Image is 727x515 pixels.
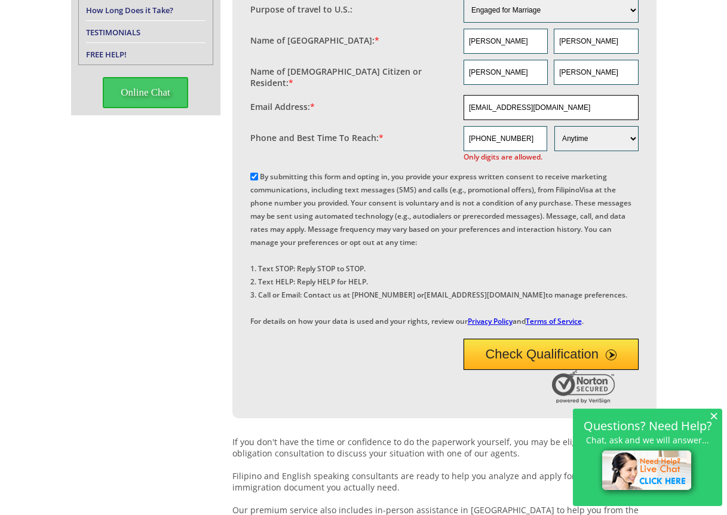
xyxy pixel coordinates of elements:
[250,66,452,88] label: Name of [DEMOGRAPHIC_DATA] Citizen or Resident:
[464,95,639,120] input: Email Address
[579,421,716,431] h2: Questions? Need Help?
[468,316,513,326] a: Privacy Policy
[250,101,315,112] label: Email Address:
[86,5,173,16] a: How Long Does it Take?
[86,27,140,38] a: TESTIMONIALS
[554,126,638,151] select: Phone and Best Reach Time are required.
[579,435,716,445] p: Chat, ask and we will answer...
[554,29,638,54] input: Last Name
[464,60,548,85] input: First Name
[250,173,258,180] input: By submitting this form and opting in, you provide your express written consent to receive market...
[464,126,547,151] input: Phone
[86,49,127,60] a: FREE HELP!
[464,151,639,163] span: Only digits are allowed.
[464,339,639,370] button: Check Qualification
[554,60,638,85] input: Last Name
[526,316,582,326] a: Terms of Service
[250,4,352,15] label: Purpose of travel to U.S.:
[250,171,631,326] label: By submitting this form and opting in, you provide your express written consent to receive market...
[250,132,384,143] label: Phone and Best Time To Reach:
[552,370,618,403] img: Norton Secured
[103,77,188,108] span: Online Chat
[710,410,718,421] span: ×
[250,35,379,46] label: Name of [GEOGRAPHIC_DATA]:
[464,29,548,54] input: First Name
[597,445,699,498] img: live-chat-icon.png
